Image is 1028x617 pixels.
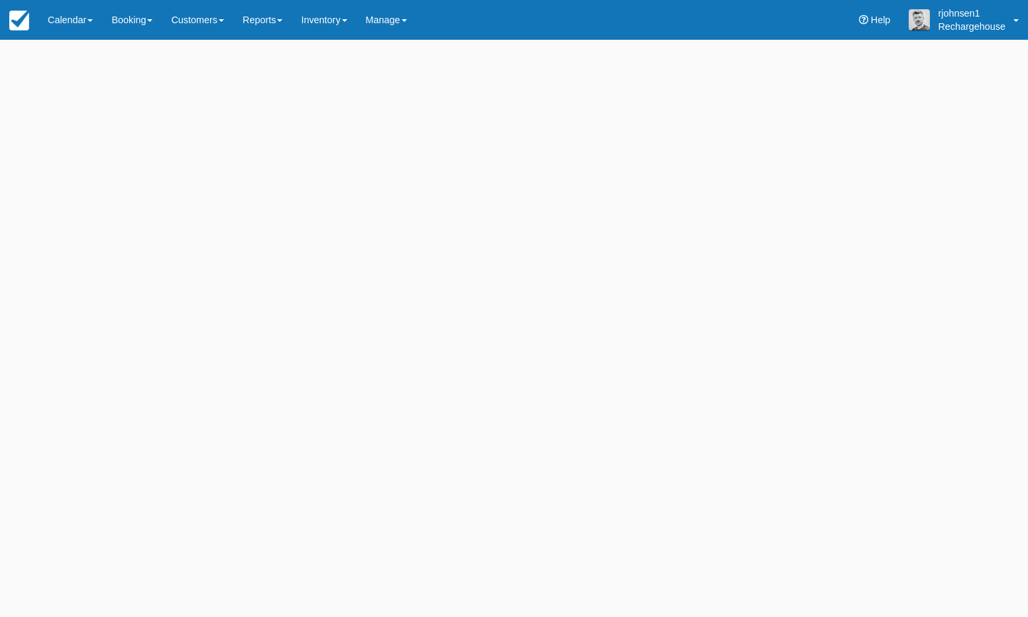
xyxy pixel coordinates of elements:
[9,11,29,30] img: checkfront-main-nav-mini-logo.png
[938,20,1005,33] p: Rechargehouse
[909,9,930,30] img: A1
[938,7,1005,20] p: rjohnsen1
[859,15,868,25] i: Help
[871,15,891,25] span: Help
